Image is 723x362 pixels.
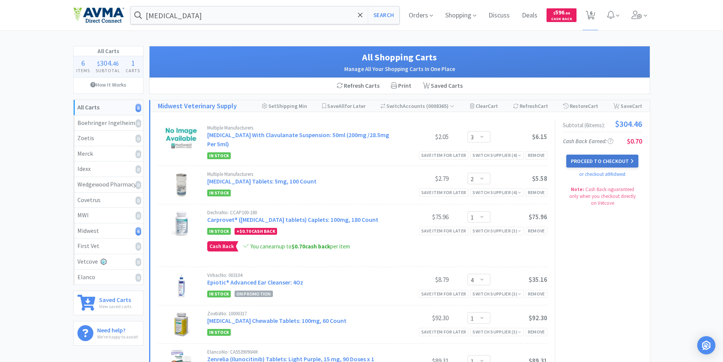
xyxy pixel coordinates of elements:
[381,100,455,112] div: Accounts
[131,58,135,68] span: 1
[207,125,392,130] div: Multiple Manufacturers
[551,17,572,22] span: Cash Back
[250,243,350,250] span: You can earn up to per item
[135,134,141,143] i: 0
[74,270,143,285] a: Elanco0
[74,254,143,270] a: Vetcove0
[74,177,143,193] a: Wedgewood Pharmacy0
[207,216,378,223] a: Carprovet® ([MEDICAL_DATA] tablets) Caplets: 100mg, 180 Count
[207,177,317,185] a: [MEDICAL_DATA] Tablets: 5mg, 100 Count
[77,195,139,205] div: Covetrus
[74,67,93,74] h4: Items
[588,103,598,109] span: Cart
[135,150,141,158] i: 0
[164,125,198,152] img: d8786ac95508458ab6df31f169852244_120046.jpeg
[135,181,141,189] i: 0
[473,189,521,196] div: Switch Supplier ( 4 )
[519,12,540,19] a: Deals
[627,137,642,145] span: $0.70
[74,131,143,146] a: Zoetis0
[291,243,305,250] span: $0.70
[74,77,143,92] a: How It Works
[473,290,521,297] div: Switch Supplier ( 3 )
[74,239,143,254] a: First Vet0
[563,100,598,112] div: Restore
[532,174,547,183] span: $5.58
[327,103,365,109] span: Save for Later
[135,104,141,112] i: 6
[526,151,547,159] div: Remove
[563,120,642,128] div: Subtotal ( 6 item s ):
[419,188,469,196] div: Save item for later
[526,227,547,235] div: Remove
[566,155,638,168] button: Proceed to Checkout
[547,5,577,25] a: $596.66Cash Back
[113,60,119,67] span: 46
[526,328,547,336] div: Remove
[77,226,139,236] div: Midwest
[158,101,237,112] a: Midwest Veterinary Supply
[526,290,547,298] div: Remove
[529,275,547,284] span: $35.16
[73,7,124,23] img: e4e33dab9f054f5782a47901c742baa9_102.png
[207,210,392,215] div: Dechra No: CCAP100-180
[331,78,385,94] div: Refresh Carts
[569,186,636,206] span: Cash Back is guaranteed only when you checkout directly on Vetcove
[553,9,570,16] span: 596
[529,213,547,221] span: $75.96
[419,328,469,336] div: Save item for later
[419,151,469,159] div: Save item for later
[488,103,498,109] span: Cart
[97,60,100,67] span: $
[74,193,143,208] a: Covetrus0
[419,290,469,298] div: Save item for later
[239,228,251,234] span: $0.70
[207,349,392,354] div: Elanco No: CA5539090AM
[97,325,138,333] h6: Need help?
[207,329,231,336] span: In Stock
[339,103,345,109] span: All
[419,227,469,235] div: Save item for later
[235,291,273,297] span: On Promotion
[168,311,195,338] img: 2c4491311b14418682ac9b55c2960142_120577.jpeg
[77,210,139,220] div: MWI
[392,275,449,284] div: $8.79
[571,186,584,193] strong: Note:
[563,138,613,145] span: Cash Back Earned :
[207,152,231,159] span: In Stock
[77,241,139,251] div: First Vet
[74,115,143,131] a: Boehringer Ingelheim0
[93,67,123,74] h4: Subtotal
[613,100,642,112] div: Save
[100,58,111,68] span: 304
[386,103,403,109] span: Switch
[73,291,143,315] a: Saved CartsView saved carts
[473,328,521,335] div: Switch Supplier ( 3 )
[135,258,141,266] i: 0
[135,227,141,236] i: 6
[529,314,547,322] span: $92.30
[207,291,231,297] span: In Stock
[697,336,715,354] div: Open Intercom Messenger
[97,333,138,340] p: We're happy to assist!
[81,58,85,68] span: 6
[135,242,141,251] i: 0
[135,196,141,205] i: 0
[77,133,139,143] div: Zoetis
[157,50,642,65] h1: All Shopping Carts
[77,118,139,128] div: Boehringer Ingelheim
[77,257,139,267] div: Vetcove
[392,132,449,141] div: $2.05
[615,120,642,128] span: $304.46
[392,174,449,183] div: $2.79
[74,46,143,56] h1: All Carts
[262,100,307,112] div: Shipping Min
[168,273,195,299] img: 6a1721fc35944069afd84cb831643968_112806.jpeg
[77,164,139,174] div: Idexx
[135,212,141,220] i: 0
[131,6,400,24] input: Search by item, sku, manufacturer, ingredient, size...
[235,228,277,235] div: + Cash Back
[268,103,276,109] span: Set
[583,13,598,20] a: 6
[74,100,143,115] a: All Carts6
